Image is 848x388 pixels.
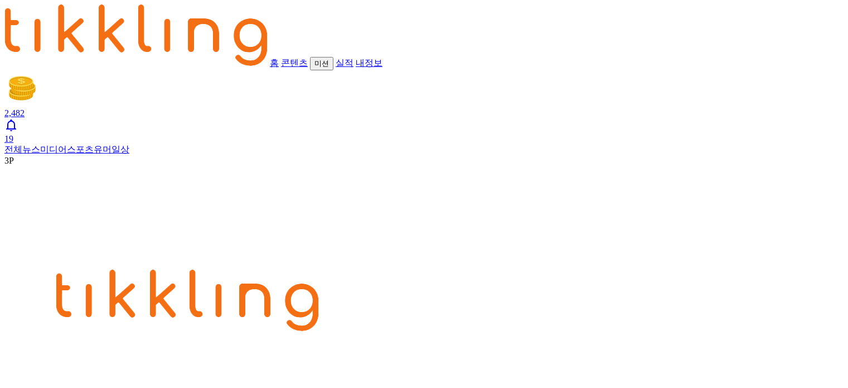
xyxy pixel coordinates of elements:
a: 미디어 [40,145,67,154]
img: 티끌링 [4,4,268,66]
div: 3P [4,156,844,166]
a: 내정보 [356,58,382,68]
a: 19 [4,124,844,144]
a: 실적 [336,58,353,68]
a: 일상 [112,145,129,154]
a: 스포츠 [67,145,94,154]
a: coin 2,482 [4,70,844,118]
a: 전체 [4,145,22,154]
a: 유머 [94,145,112,154]
a: 콘텐츠 [281,58,308,68]
button: 미션 [310,57,333,70]
img: coin [4,70,40,106]
span: 2,482 [4,108,25,118]
a: 뉴스 [22,145,40,154]
a: 홈 [270,58,279,68]
div: 19 [4,134,844,144]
